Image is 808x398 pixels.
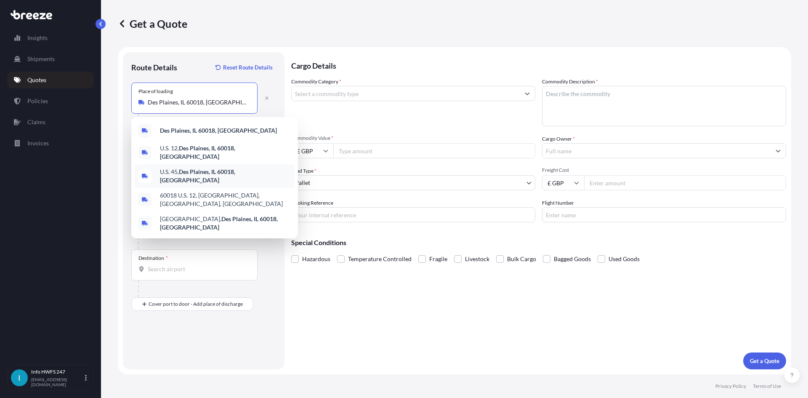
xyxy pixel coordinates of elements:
input: Select a commodity type [292,86,520,101]
span: Fragile [429,253,447,265]
p: Info HWFS 247 [31,369,83,375]
label: Booking Reference [291,199,333,207]
p: Special Conditions [291,239,786,246]
label: Cargo Owner [542,135,575,143]
div: Destination [138,255,168,262]
p: Route Details [131,62,177,72]
span: Hazardous [302,253,330,265]
span: Load Type [291,167,316,175]
span: [GEOGRAPHIC_DATA], [160,215,291,232]
div: Show suggestions [131,117,298,238]
span: Livestock [465,253,489,265]
input: Destination [148,265,247,273]
p: Shipments [27,55,55,63]
label: Commodity Category [291,77,341,86]
p: Insights [27,34,48,42]
input: Your internal reference [291,207,535,222]
p: Invoices [27,139,49,147]
p: Get a Quote [118,17,187,30]
b: Des Plaines, IL 60018, [GEOGRAPHIC_DATA] [160,127,277,134]
p: Policies [27,97,48,105]
p: Terms of Use [753,383,781,390]
span: Bulk Cargo [507,253,536,265]
span: Freight Cost [542,167,786,174]
span: Bagged Goods [554,253,591,265]
label: Commodity Description [542,77,598,86]
span: Commodity Value [291,135,535,142]
span: 60018 U.S. 12, [GEOGRAPHIC_DATA], [GEOGRAPHIC_DATA], [GEOGRAPHIC_DATA] [160,191,291,208]
input: Enter name [542,207,786,222]
span: U.S. 45, [160,168,291,184]
input: Full name [542,143,771,158]
p: [EMAIL_ADDRESS][DOMAIN_NAME] [31,377,83,387]
input: Enter amount [584,175,786,190]
span: Temperature Controlled [348,253,412,265]
input: Place of loading [148,98,247,107]
span: Used Goods [609,253,640,265]
button: Show suggestions [771,143,786,158]
span: I [18,374,21,382]
input: Type amount [333,143,535,158]
b: Des Plaines, IL 60018, [GEOGRAPHIC_DATA] [160,168,235,184]
button: Show suggestions [520,86,535,101]
p: Quotes [27,76,46,84]
span: Cover port to door - Add place of discharge [149,300,243,308]
span: Pallet [295,179,310,187]
p: Claims [27,118,45,126]
p: Cargo Details [291,52,786,77]
p: Privacy Policy [715,383,746,390]
label: Flight Number [542,199,574,207]
p: Reset Route Details [223,63,273,72]
b: Des Plaines, IL 60018, [GEOGRAPHIC_DATA] [160,144,235,160]
span: U.S. 12, [160,144,291,161]
div: Place of loading [138,88,173,95]
p: Get a Quote [750,357,779,365]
